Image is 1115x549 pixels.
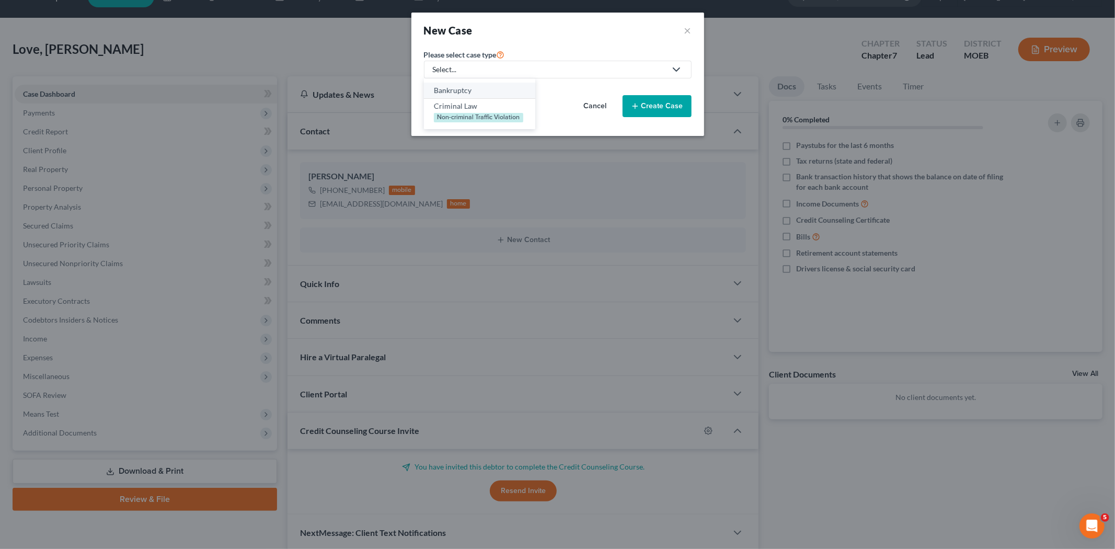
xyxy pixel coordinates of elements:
div: Select... [433,64,666,75]
a: Criminal Law Non-criminal Traffic Violation [424,99,535,125]
button: Create Case [623,95,692,117]
button: × [684,23,692,38]
div: Bankruptcy [434,85,525,96]
button: Cancel [572,96,618,117]
iframe: Intercom live chat [1079,513,1105,539]
span: Please select case type [424,50,497,59]
strong: New Case [424,24,473,37]
div: Criminal Law [434,101,525,111]
div: Non-criminal Traffic Violation [434,113,523,122]
a: Bankruptcy [424,83,535,99]
span: 5 [1101,513,1109,522]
